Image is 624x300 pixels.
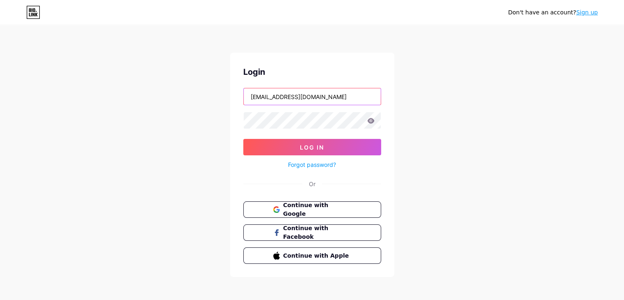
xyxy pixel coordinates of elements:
[244,88,381,105] input: Username
[283,201,351,218] span: Continue with Google
[288,160,336,169] a: Forgot password?
[243,66,381,78] div: Login
[243,224,381,241] button: Continue with Facebook
[309,180,315,188] div: Or
[243,139,381,155] button: Log In
[300,144,324,151] span: Log In
[508,8,598,17] div: Don't have an account?
[243,247,381,264] button: Continue with Apple
[283,224,351,241] span: Continue with Facebook
[576,9,598,16] a: Sign up
[243,201,381,218] button: Continue with Google
[283,252,351,260] span: Continue with Apple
